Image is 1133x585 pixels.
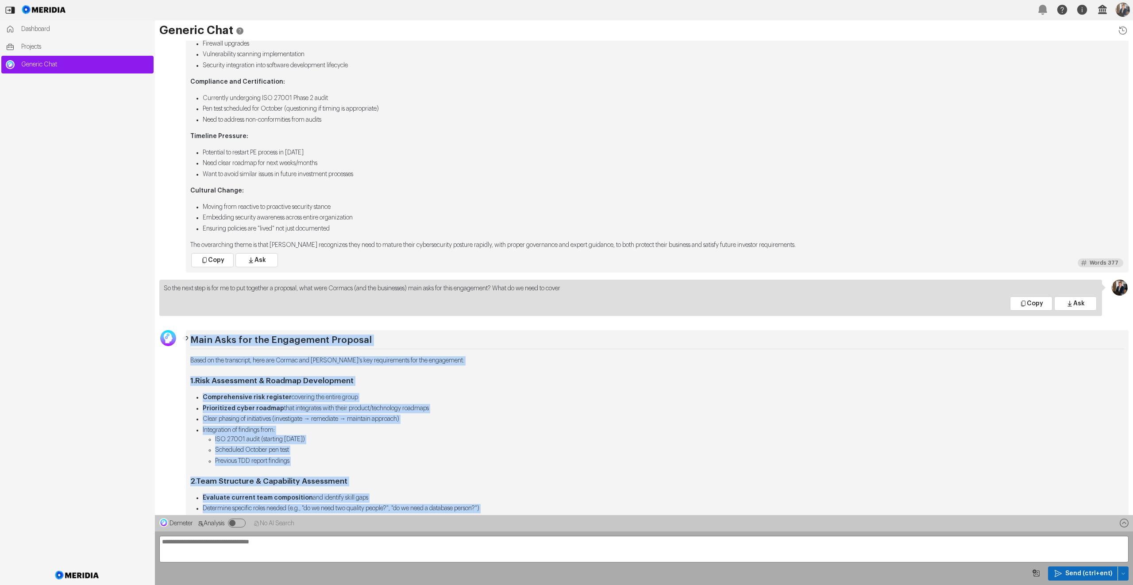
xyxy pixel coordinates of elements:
[203,393,1124,402] li: covering the entire group
[21,25,149,34] span: Dashboard
[235,253,278,267] button: Ask
[203,394,292,400] strong: Comprehensive risk register
[203,115,1124,125] li: Need to address non-conformities from audits
[190,477,1124,486] h3: 2.
[203,94,1124,103] li: Currently undergoing ISO 27001 Phase 2 audit
[203,493,1124,503] li: and identify skill gaps
[1065,569,1112,578] span: Send (ctrl+ent)
[159,518,168,527] img: Demeter
[203,104,1124,114] li: Pen test scheduled for October (questioning if timing is appropriate)
[1029,566,1044,581] button: Image Query
[190,241,1124,250] p: The overarching theme is that [PERSON_NAME] recognizes they need to mature their cybersecurity po...
[260,520,294,527] span: No AI Search
[203,39,1124,49] li: Firewall upgrades
[203,213,1124,223] li: Embedding security awareness across entire organization
[160,330,176,346] img: Avatar Icon
[203,203,1124,212] li: Moving from reactive to proactive security stance
[215,435,1124,444] li: ISO 27001 audit (starting [DATE])
[190,188,244,194] strong: Cultural Change:
[1111,280,1129,289] div: Jon Brookes
[1,20,154,38] a: Dashboard
[190,376,1124,386] h3: 1.
[203,61,1124,70] li: Security integration into software development lifecycle
[204,520,224,527] span: Analysis
[6,60,15,69] img: Generic Chat
[254,256,266,265] span: Ask
[208,256,224,265] span: Copy
[197,520,204,527] svg: Analysis
[54,566,101,585] img: Meridia Logo
[254,520,260,527] svg: No AI Search
[190,79,285,85] strong: Compliance and Certification:
[159,330,177,339] div: George
[190,133,248,139] strong: Timeline Pressure:
[203,404,1124,413] li: that integrates with their product/technology roadmaps
[203,159,1124,168] li: Need clear roadmap for next weeks/months
[1010,296,1052,311] button: Copy
[196,477,347,485] strong: Team Structure & Capability Assessment
[215,457,1124,466] li: Previous TDD report findings
[191,253,234,267] button: Copy
[203,50,1124,59] li: Vulnerability scanning implementation
[203,495,313,501] strong: Evaluate current team composition
[21,60,149,69] span: Generic Chat
[203,224,1124,234] li: Ensuring policies are "lived" not just documented
[1118,566,1129,581] button: Send (ctrl+ent)
[203,405,284,412] strong: Prioritized cyber roadmap
[21,42,149,51] span: Projects
[164,284,1098,293] p: So the next step is for me to put together a proposal, what were Cormacs (and the businesses) mai...
[159,25,1129,36] h1: Generic Chat
[203,504,1124,513] li: Determine specific roles needed (e.g., "do we need two quality people?", "do we need a database p...
[1054,296,1097,311] button: Ask
[1027,299,1043,308] span: Copy
[195,377,354,385] strong: Risk Assessment & Roadmap Development
[203,170,1124,179] li: Want to avoid similar issues in future investment processes
[203,426,1124,466] li: Integration of findings from:
[1112,280,1128,296] img: Profile Icon
[190,356,1124,366] p: Based on the transcript, here are Cormac and [PERSON_NAME]'s key requirements for the engagement:
[1073,299,1085,308] span: Ask
[1,38,154,56] a: Projects
[170,520,193,527] span: Demeter
[203,148,1124,158] li: Potential to restart PE process in [DATE]
[190,335,1124,350] h2: Main Asks for the Engagement Proposal
[1116,3,1130,17] img: Profile Icon
[215,446,1124,455] li: Scheduled October pen test
[1048,566,1118,581] button: Send (ctrl+ent)
[203,415,1124,424] li: Clear phasing of initiatives (investigate → remediate → maintain approach)
[1,56,154,73] a: Generic ChatGeneric Chat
